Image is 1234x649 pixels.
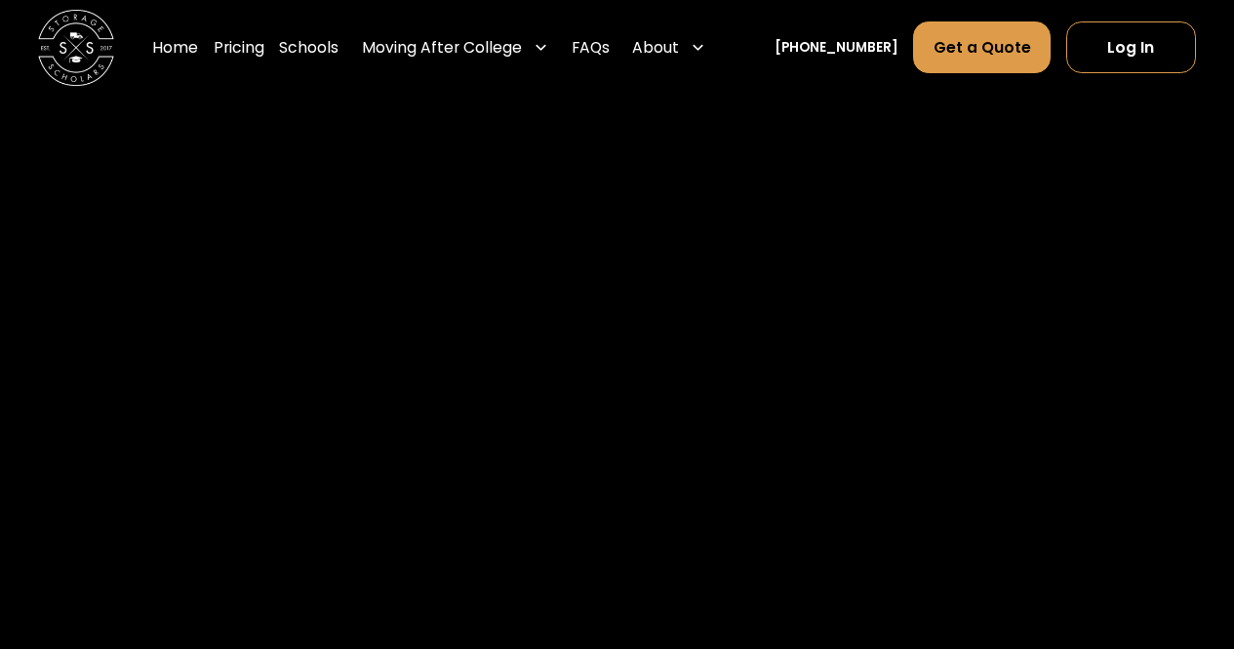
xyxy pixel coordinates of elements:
[624,21,713,75] div: About
[279,21,338,75] a: Schools
[214,21,264,75] a: Pricing
[38,10,114,86] img: Storage Scholars main logo
[354,21,556,75] div: Moving After College
[572,21,610,75] a: FAQs
[632,36,679,59] div: About
[775,38,898,59] a: [PHONE_NUMBER]
[913,21,1051,73] a: Get a Quote
[152,21,198,75] a: Home
[1066,21,1196,73] a: Log In
[362,36,522,59] div: Moving After College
